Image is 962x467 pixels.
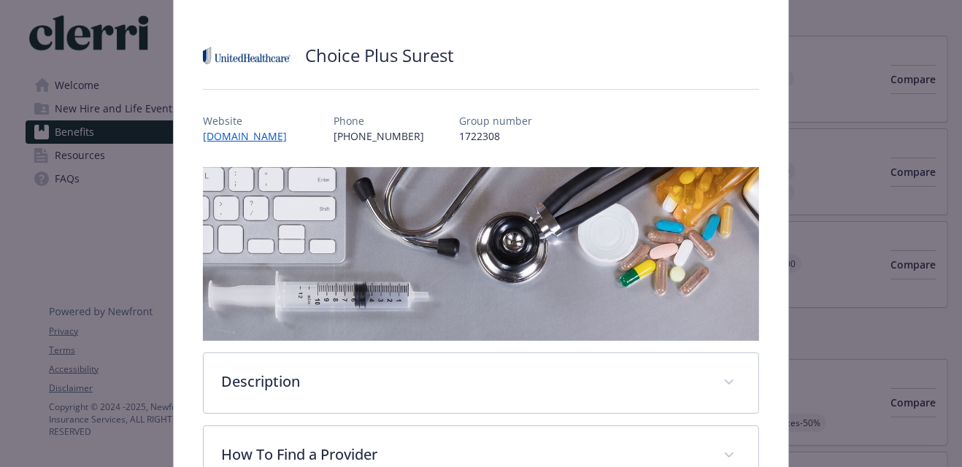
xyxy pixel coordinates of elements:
[305,43,454,68] h2: Choice Plus Surest
[204,353,758,413] div: Description
[203,113,299,128] p: Website
[203,34,290,77] img: United Healthcare Insurance Company
[221,371,706,393] p: Description
[459,128,532,144] p: 1722308
[203,129,299,143] a: [DOMAIN_NAME]
[221,444,706,466] p: How To Find a Provider
[334,128,424,144] p: [PHONE_NUMBER]
[203,167,759,341] img: banner
[459,113,532,128] p: Group number
[334,113,424,128] p: Phone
